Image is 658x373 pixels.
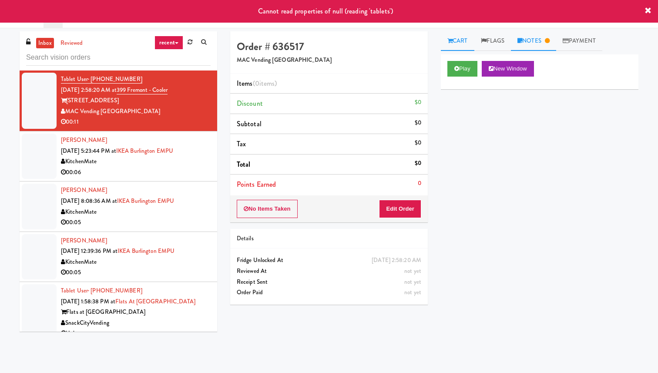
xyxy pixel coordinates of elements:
div: $0 [415,158,421,169]
div: KitchenMate [61,257,211,268]
button: New Window [482,61,534,77]
button: No Items Taken [237,200,298,218]
div: $0 [415,118,421,128]
span: [DATE] 8:08:36 AM at [61,197,117,205]
a: [PERSON_NAME] [61,186,107,194]
a: Payment [556,31,602,51]
h4: Order # 636517 [237,41,421,52]
span: Cannot read properties of null (reading 'tablets') [258,6,393,16]
li: [PERSON_NAME][DATE] 8:08:36 AM atIKEA Burlington EMPUKitchenMate00:05 [20,181,217,232]
a: recent [154,36,183,50]
div: [STREET_ADDRESS] [61,95,211,106]
div: [DATE] 2:58:20 AM [372,255,421,266]
span: Tax [237,139,246,149]
a: Notes [511,31,556,51]
div: 00:05 [61,267,211,278]
div: 0 [418,178,421,189]
span: Total [237,159,251,169]
span: [DATE] 1:58:38 PM at [61,297,115,306]
a: 399 Fremont - Cooler [117,86,168,94]
span: [DATE] 12:39:36 PM at [61,247,117,255]
span: not yet [404,267,421,275]
span: Discount [237,98,263,108]
a: Cart [441,31,474,51]
a: Tablet User· [PHONE_NUMBER] [61,75,142,84]
span: · [PHONE_NUMBER] [88,286,142,295]
span: [DATE] 5:23:44 PM at [61,147,116,155]
a: IKEA Burlington EMPU [117,197,174,205]
a: IKEA Burlington EMPU [116,147,173,155]
li: Tablet User· [PHONE_NUMBER][DATE] 2:58:20 AM at399 Fremont - Cooler[STREET_ADDRESS]MAC Vending [G... [20,71,217,131]
div: 00:05 [61,217,211,228]
span: Points Earned [237,179,276,189]
li: [PERSON_NAME][DATE] 12:39:36 PM atIKEA Burlington EMPUKitchenMate00:05 [20,232,217,282]
span: (0 ) [253,78,277,88]
span: · [PHONE_NUMBER] [88,75,142,83]
a: Flats at [GEOGRAPHIC_DATA] [115,297,196,306]
span: not yet [404,288,421,296]
div: Reviewed At [237,266,421,277]
a: [PERSON_NAME] [61,236,107,245]
ng-pluralize: items [259,78,275,88]
div: Fridge Unlocked At [237,255,421,266]
a: IKEA Burlington EMPU [117,247,175,255]
a: reviewed [58,38,85,49]
div: 00:06 [61,167,211,178]
input: Search vision orders [26,50,211,66]
a: Flags [474,31,511,51]
button: Edit Order [379,200,421,218]
div: $0 [415,97,421,108]
div: Details [237,233,421,244]
h5: MAC Vending [GEOGRAPHIC_DATA] [237,57,421,64]
div: KitchenMate [61,156,211,167]
a: Tablet User· [PHONE_NUMBER] [61,286,142,295]
div: $0 [415,138,421,148]
div: 00:11 [61,117,211,128]
button: Play [447,61,477,77]
div: Order Paid [237,287,421,298]
a: [PERSON_NAME] [61,136,107,144]
div: Receipt Sent [237,277,421,288]
li: Tablet User· [PHONE_NUMBER][DATE] 1:58:38 PM atFlats at [GEOGRAPHIC_DATA]Flats at [GEOGRAPHIC_DAT... [20,282,217,343]
span: not yet [404,278,421,286]
span: Items [237,78,277,88]
span: [DATE] 2:58:20 AM at [61,86,117,94]
li: [PERSON_NAME][DATE] 5:23:44 PM atIKEA Burlington EMPUKitchenMate00:06 [20,131,217,181]
div: KitchenMate [61,207,211,218]
div: SnackCityVending [61,318,211,329]
a: inbox [36,38,54,49]
div: MAC Vending [GEOGRAPHIC_DATA] [61,106,211,117]
span: Subtotal [237,119,262,129]
div: Flats at [GEOGRAPHIC_DATA] [61,307,211,318]
div: Unknown [61,328,211,339]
